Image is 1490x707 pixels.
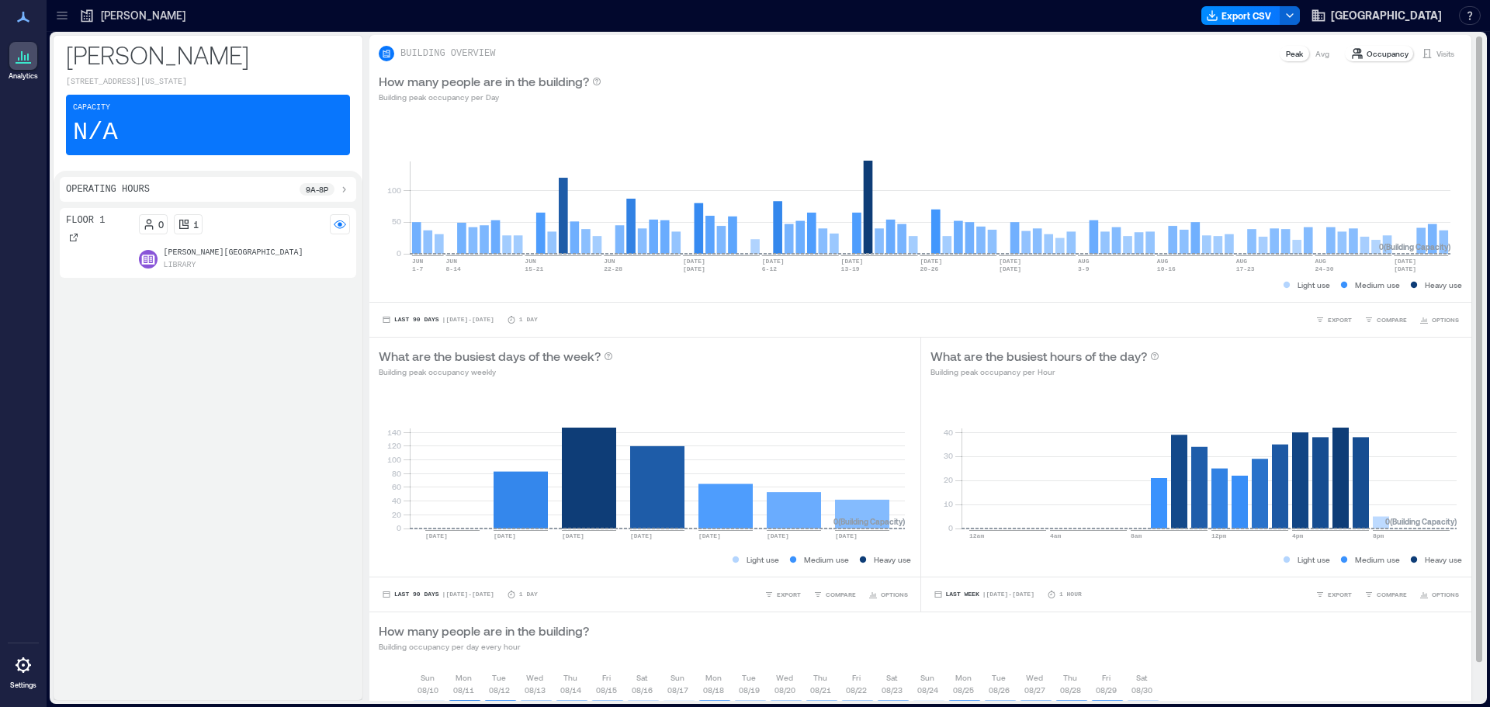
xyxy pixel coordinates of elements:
text: [DATE] [835,532,858,539]
text: JUN [604,258,615,265]
button: Export CSV [1201,6,1280,25]
p: 08/14 [560,684,581,696]
tspan: 20 [392,510,401,519]
button: Last 90 Days |[DATE]-[DATE] [379,587,497,602]
p: Settings [10,681,36,690]
p: Medium use [1355,279,1400,291]
p: What are the busiest days of the week? [379,347,601,366]
p: How many people are in the building? [379,622,589,640]
p: 1 Day [519,315,538,324]
span: OPTIONS [881,590,908,599]
text: [DATE] [762,258,785,265]
p: 08/24 [917,684,938,696]
text: [DATE] [698,532,721,539]
p: 08/30 [1131,684,1152,696]
p: 08/21 [810,684,831,696]
p: Fri [852,671,861,684]
p: [PERSON_NAME] [66,39,350,70]
text: [DATE] [562,532,584,539]
p: Wed [526,671,543,684]
text: 6-12 [762,265,777,272]
p: Medium use [804,553,849,566]
tspan: 10 [943,499,952,508]
p: 08/22 [846,684,867,696]
text: [DATE] [683,265,705,272]
a: Settings [5,646,42,695]
p: [STREET_ADDRESS][US_STATE] [66,76,350,88]
button: EXPORT [1312,587,1355,602]
text: 20-26 [920,265,938,272]
p: Medium use [1355,553,1400,566]
p: 1 [193,218,199,230]
button: OPTIONS [1416,312,1462,328]
p: Tue [742,671,756,684]
p: 08/13 [525,684,546,696]
tspan: 40 [943,427,952,436]
p: Peak [1286,47,1303,60]
p: Mon [955,671,972,684]
tspan: 0 [397,248,401,258]
text: AUG [1157,258,1169,265]
text: 15-21 [525,265,543,272]
tspan: 40 [392,496,401,505]
tspan: 60 [392,482,401,491]
p: 08/29 [1096,684,1117,696]
p: Occupancy [1367,47,1409,60]
text: [DATE] [425,532,448,539]
text: 17-23 [1236,265,1255,272]
a: Analytics [4,37,43,85]
tspan: 100 [387,185,401,195]
p: BUILDING OVERVIEW [400,47,495,60]
text: JUN [412,258,424,265]
span: COMPARE [1377,590,1407,599]
text: 13-19 [841,265,860,272]
text: 22-28 [604,265,622,272]
p: Avg [1315,47,1329,60]
p: 08/26 [989,684,1010,696]
p: 08/16 [632,684,653,696]
span: EXPORT [1328,590,1352,599]
text: 4pm [1292,532,1304,539]
button: OPTIONS [865,587,911,602]
button: COMPARE [1361,587,1410,602]
p: Building peak occupancy per Hour [930,366,1159,378]
button: OPTIONS [1416,587,1462,602]
p: 08/20 [774,684,795,696]
text: [DATE] [683,258,705,265]
p: Capacity [73,102,110,114]
p: Building occupancy per day every hour [379,640,589,653]
p: Tue [992,671,1006,684]
text: 8-14 [446,265,461,272]
button: EXPORT [761,587,804,602]
text: [DATE] [999,258,1021,265]
p: Heavy use [874,553,911,566]
p: 1 Hour [1059,590,1082,599]
p: Tue [492,671,506,684]
text: [DATE] [999,265,1021,272]
text: 24-30 [1315,265,1333,272]
p: 08/17 [667,684,688,696]
p: Thu [813,671,827,684]
text: 8pm [1373,532,1384,539]
p: 08/18 [703,684,724,696]
p: Thu [563,671,577,684]
text: [DATE] [1394,258,1416,265]
text: 8am [1131,532,1142,539]
button: Last Week |[DATE]-[DATE] [930,587,1038,602]
span: [GEOGRAPHIC_DATA] [1331,8,1442,23]
p: Visits [1436,47,1454,60]
button: EXPORT [1312,312,1355,328]
tspan: 120 [387,441,401,450]
text: [DATE] [920,258,942,265]
text: AUG [1315,258,1326,265]
tspan: 30 [943,451,952,460]
span: EXPORT [777,590,801,599]
tspan: 20 [943,475,952,484]
text: JUN [525,258,536,265]
p: Light use [1298,553,1330,566]
text: [DATE] [767,532,789,539]
p: [PERSON_NAME] [101,8,185,23]
p: 08/15 [596,684,617,696]
tspan: 50 [392,217,401,226]
text: AUG [1078,258,1090,265]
